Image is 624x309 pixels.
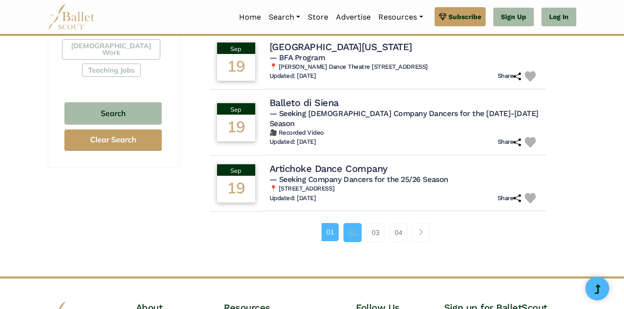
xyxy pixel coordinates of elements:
[217,115,255,141] div: 19
[217,176,255,202] div: 19
[270,175,448,184] span: — Seeking Company Dancers for the 25/26 Season
[332,7,374,27] a: Advertise
[270,109,539,128] span: — Seeking [DEMOGRAPHIC_DATA] Company Dancers for the [DATE]-[DATE] Season
[493,8,534,27] a: Sign Up
[270,138,316,146] h6: Updated: [DATE]
[270,129,540,137] h6: 🎥 Recorded Video
[343,223,362,242] a: 02
[270,162,388,175] h4: Artichoke Dance Company
[322,223,435,242] nav: Page navigation example
[498,72,521,80] h6: Share
[304,7,332,27] a: Store
[217,164,255,176] div: Sep
[270,185,540,193] h6: 📍 [STREET_ADDRESS]
[270,96,339,109] h4: Balleto di Siena
[541,8,576,27] a: Log In
[448,11,481,22] span: Subscribe
[217,54,255,81] div: 19
[270,53,325,62] span: — BFA Program
[270,63,540,71] h6: 📍 [PERSON_NAME] Dance Theatre [STREET_ADDRESS]
[217,43,255,54] div: Sep
[265,7,304,27] a: Search
[270,72,316,80] h6: Updated: [DATE]
[498,194,521,202] h6: Share
[64,129,162,151] button: Clear Search
[235,7,265,27] a: Home
[64,102,162,125] button: Search
[270,41,412,53] h4: [GEOGRAPHIC_DATA][US_STATE]
[498,138,521,146] h6: Share
[322,223,339,241] a: 01
[374,7,426,27] a: Resources
[217,103,255,115] div: Sep
[389,223,407,242] a: 04
[439,11,447,22] img: gem.svg
[435,7,486,26] a: Subscribe
[366,223,385,242] a: 03
[270,194,316,202] h6: Updated: [DATE]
